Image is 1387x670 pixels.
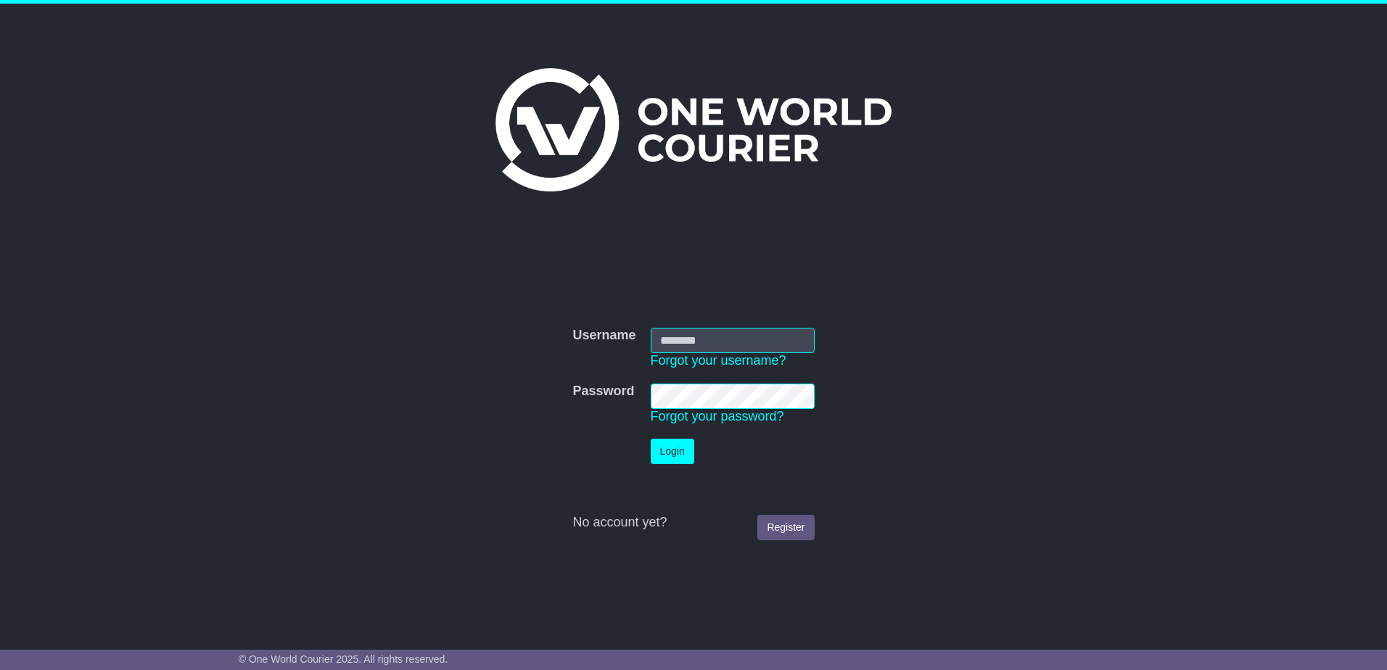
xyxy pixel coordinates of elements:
div: No account yet? [572,515,814,531]
button: Login [651,439,694,464]
label: Username [572,328,635,344]
a: Register [757,515,814,540]
span: © One World Courier 2025. All rights reserved. [239,653,448,665]
a: Forgot your password? [651,409,784,423]
img: One World [495,68,892,191]
a: Forgot your username? [651,353,786,368]
label: Password [572,384,634,400]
